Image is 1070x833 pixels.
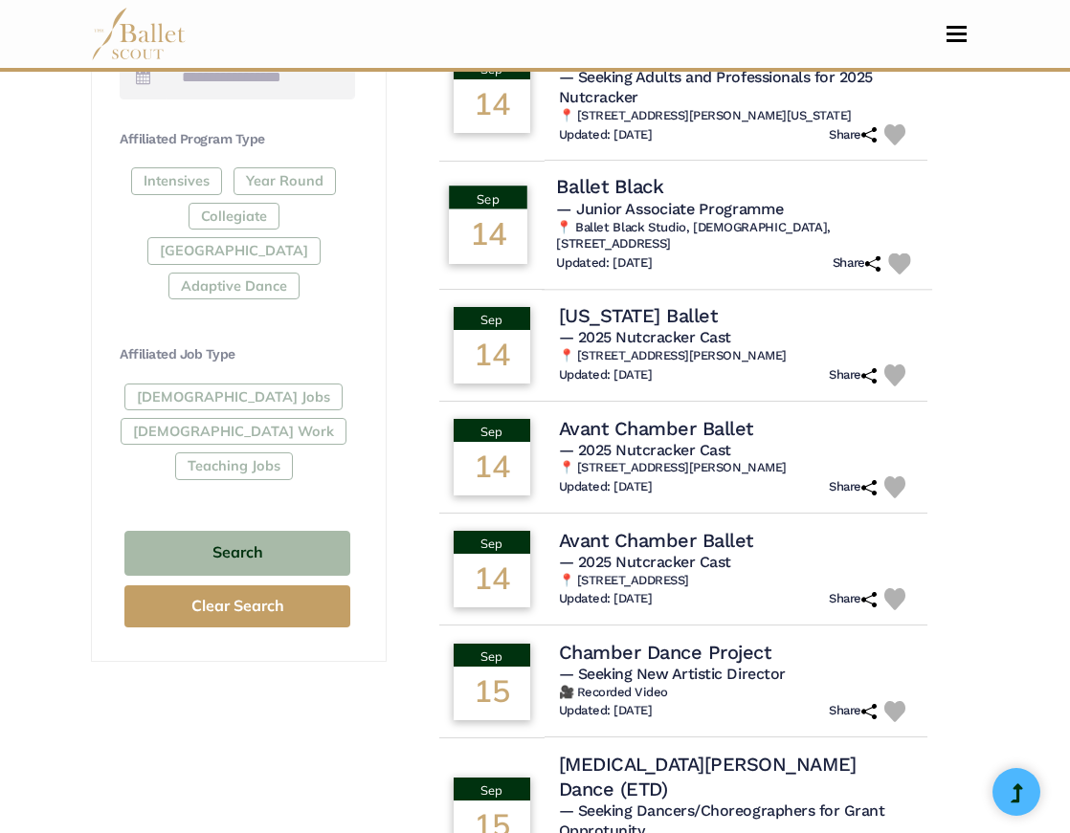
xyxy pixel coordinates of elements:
span: — Junior Associate Programme [556,200,783,218]
h6: 🎥 Recorded Video [559,685,913,701]
h4: Affiliated Job Type [120,345,355,364]
div: 14 [454,554,530,607]
h4: Chamber Dance Project [559,640,771,665]
h4: [US_STATE] Ballet [559,303,718,328]
h6: Share [829,127,877,143]
div: Sep [454,778,530,800]
h6: Updated: [DATE] [559,703,653,719]
h4: [MEDICAL_DATA][PERSON_NAME] Dance (ETD) [559,752,913,801]
div: 14 [454,330,530,384]
div: Sep [454,307,530,330]
h6: Updated: [DATE] [559,367,653,384]
div: 14 [449,209,527,264]
h6: 📍 [STREET_ADDRESS] [559,573,913,589]
h6: Updated: [DATE] [559,479,653,495]
h6: Share [829,367,877,384]
div: Sep [454,419,530,442]
h6: 📍 [STREET_ADDRESS][PERSON_NAME][US_STATE] [559,108,913,124]
button: Clear Search [124,585,350,628]
div: 14 [454,442,530,495]
h6: Share [832,255,881,272]
h4: Avant Chamber Ballet [559,416,753,441]
h6: Share [829,591,877,607]
h6: Share [829,479,877,495]
div: Sep [454,531,530,554]
h4: Ballet Black [556,174,663,200]
div: 15 [454,667,530,720]
button: Search [124,531,350,576]
span: — 2025 Nutcracker Cast [559,328,731,346]
h6: Share [829,703,877,719]
h4: Affiliated Program Type [120,130,355,149]
div: 14 [454,79,530,133]
span: — Seeking New Artistic Director [559,665,786,683]
div: Sep [454,644,530,667]
h6: Updated: [DATE] [559,127,653,143]
span: — Seeking Adults and Professionals for 2025 Nutcracker [559,68,873,106]
span: — 2025 Nutcracker Cast [559,553,731,571]
h6: 📍 Ballet Black Studio, [DEMOGRAPHIC_DATA], [STREET_ADDRESS] [556,220,918,252]
h6: Updated: [DATE] [556,255,652,272]
span: — 2025 Nutcracker Cast [559,441,731,459]
h6: 📍 [STREET_ADDRESS][PERSON_NAME] [559,460,913,476]
h4: Avant Chamber Ballet [559,528,753,553]
div: Sep [449,186,527,209]
h6: 📍 [STREET_ADDRESS][PERSON_NAME] [559,348,913,364]
button: Toggle navigation [934,25,979,43]
h6: Updated: [DATE] [559,591,653,607]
